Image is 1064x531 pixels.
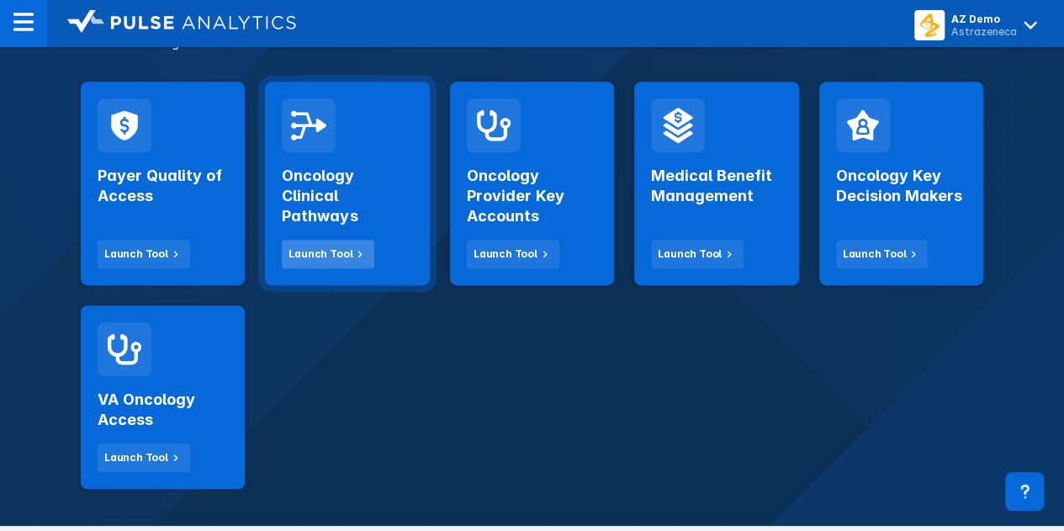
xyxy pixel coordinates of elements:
h2: Oncology Clinical Pathways [282,166,412,226]
button: Launch Tool [282,240,374,268]
a: Payer Quality of AccessLaunch Tool [81,82,245,285]
a: Oncology Provider Key AccountsLaunch Tool [450,82,614,285]
h2: Medical Benefit Management [651,166,781,206]
h2: Payer Quality of Access [98,166,228,206]
a: logo [47,10,296,37]
div: Launch Tool [658,247,722,262]
h2: VA Oncology Access [98,390,228,430]
div: AZ Demo [951,13,1017,25]
img: menu--horizontal.svg [13,12,34,32]
button: Launch Tool [98,443,190,472]
a: Oncology Key Decision MakersLaunch Tool [819,82,983,285]
button: Launch Tool [651,240,744,268]
button: Launch Tool [467,240,559,268]
div: Launch Tool [843,247,907,262]
div: Contact Support [1005,472,1044,511]
img: menu button [918,13,941,37]
div: Astrazeneca [951,25,1017,38]
a: Oncology Clinical PathwaysLaunch Tool [265,82,429,285]
div: Launch Tool [104,450,168,465]
h2: Oncology Key Decision Makers [836,166,966,206]
div: Launch Tool [288,247,352,262]
h2: Oncology Provider Key Accounts [467,166,597,226]
button: Launch Tool [98,240,190,268]
div: Launch Tool [474,247,537,262]
div: Launch Tool [104,247,168,262]
a: Medical Benefit ManagementLaunch Tool [634,82,798,285]
img: logo [67,10,296,34]
a: VA Oncology AccessLaunch Tool [81,305,245,489]
button: Launch Tool [836,240,929,268]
